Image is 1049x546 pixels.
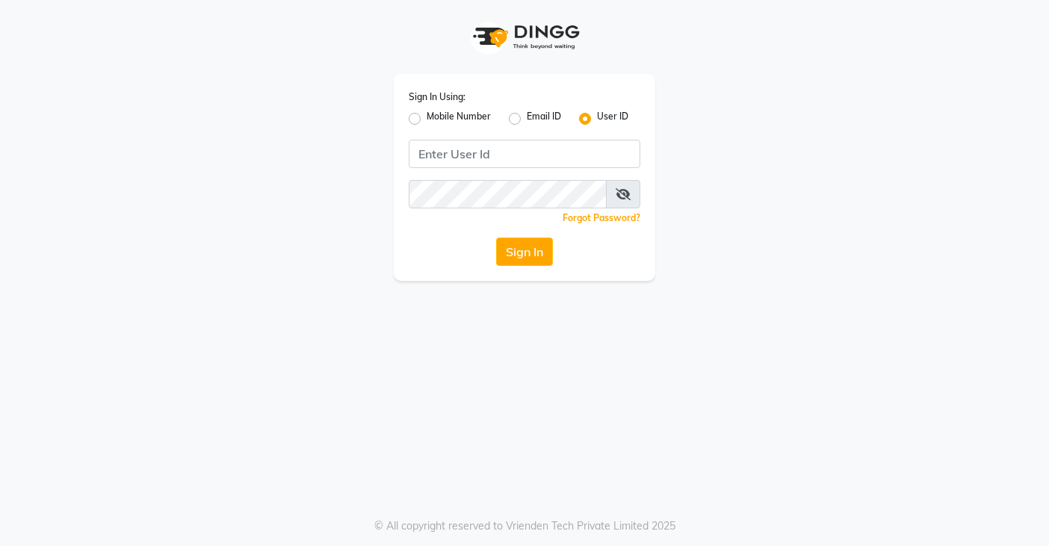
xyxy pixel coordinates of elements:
[465,15,584,59] img: logo1.svg
[563,212,640,223] a: Forgot Password?
[409,180,607,208] input: Username
[527,110,561,128] label: Email ID
[409,90,465,104] label: Sign In Using:
[496,238,553,266] button: Sign In
[409,140,640,168] input: Username
[427,110,491,128] label: Mobile Number
[597,110,628,128] label: User ID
